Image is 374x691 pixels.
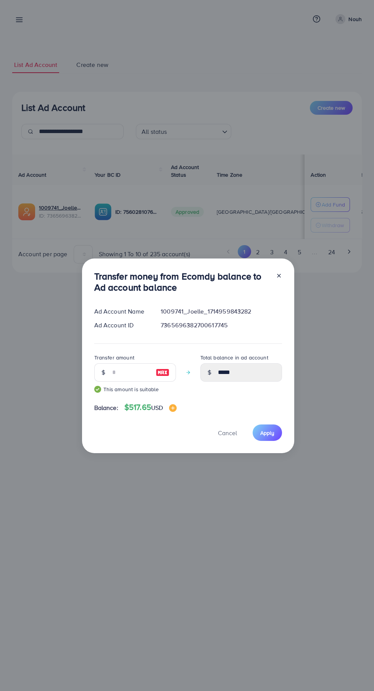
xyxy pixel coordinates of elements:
img: image [169,404,177,412]
h4: $517.65 [124,403,177,412]
span: USD [151,403,163,412]
small: This amount is suitable [94,385,176,393]
span: Balance: [94,403,118,412]
label: Transfer amount [94,354,134,361]
span: Apply [260,429,274,437]
iframe: Chat [342,657,368,685]
img: image [156,368,169,377]
button: Apply [253,424,282,441]
img: guide [94,386,101,393]
button: Cancel [208,424,247,441]
h3: Transfer money from Ecomdy balance to Ad account balance [94,271,270,293]
div: 1009741_Joelle_1714959843282 [155,307,288,316]
div: 7365696382700617745 [155,321,288,330]
label: Total balance in ad account [200,354,268,361]
span: Cancel [218,429,237,437]
div: Ad Account Name [88,307,155,316]
div: Ad Account ID [88,321,155,330]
